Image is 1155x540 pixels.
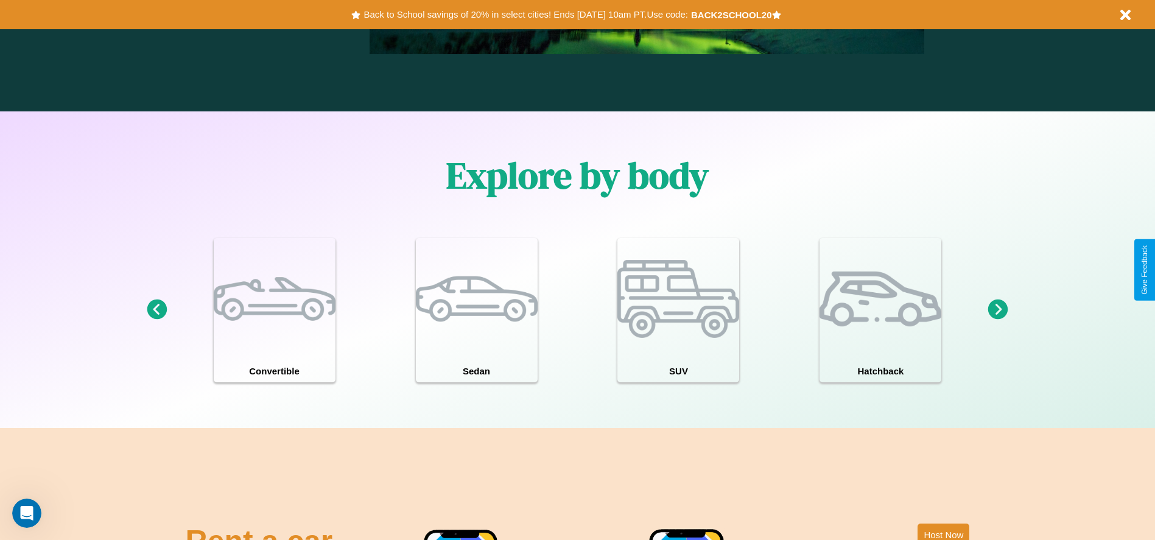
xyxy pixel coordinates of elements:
h4: Sedan [416,360,538,382]
div: Give Feedback [1140,245,1149,295]
iframe: Intercom live chat [12,499,41,528]
b: BACK2SCHOOL20 [691,10,772,20]
h4: Convertible [214,360,335,382]
h4: SUV [617,360,739,382]
h1: Explore by body [446,150,709,200]
button: Back to School savings of 20% in select cities! Ends [DATE] 10am PT.Use code: [360,6,690,23]
h4: Hatchback [820,360,941,382]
